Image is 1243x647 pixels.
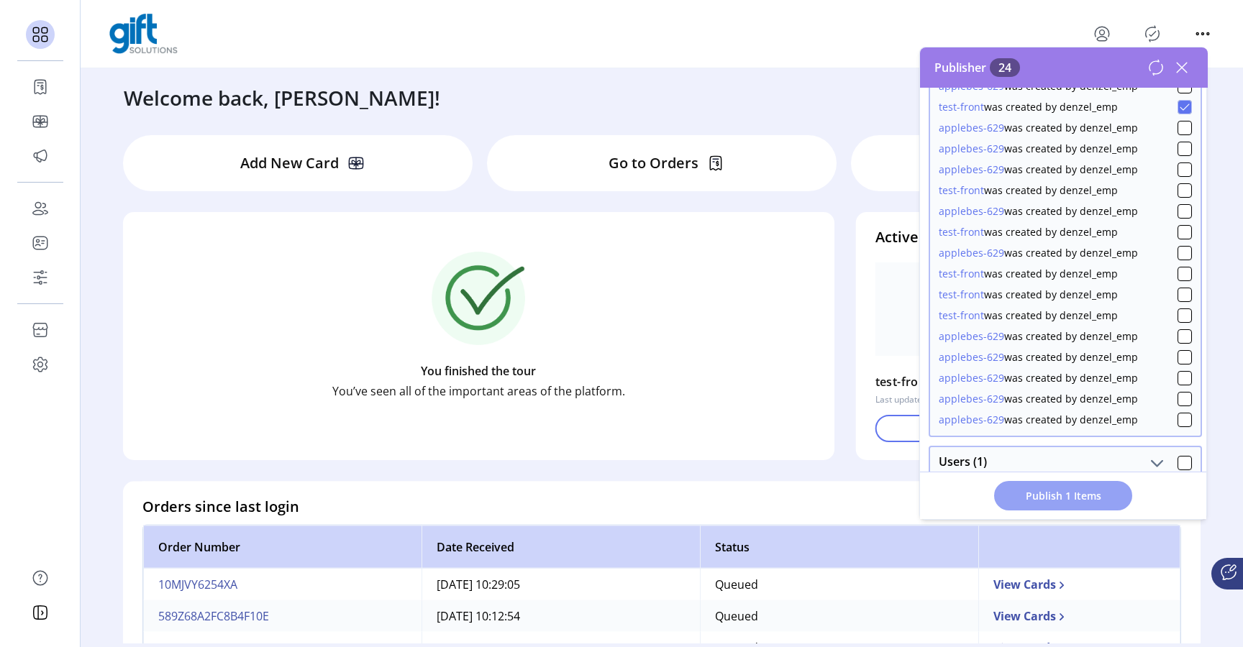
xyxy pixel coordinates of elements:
[939,266,984,281] button: test-front
[142,496,299,518] h4: Orders since last login
[1141,22,1164,45] button: Publisher Panel
[994,481,1132,510] button: Publish 1 Items
[1191,22,1214,45] button: menu
[939,456,987,467] span: Users (1)
[332,382,625,400] p: You’ve seen all of the important areas of the platform.
[939,141,1004,156] button: applebes-629
[978,600,1180,632] td: View Cards
[939,183,984,198] button: test-front
[422,569,700,600] td: [DATE] 10:29:05
[939,224,984,239] button: test-front
[124,83,440,113] h3: Welcome back, [PERSON_NAME]!
[939,99,984,114] button: test-front
[939,162,1138,177] div: was created by denzel_emp
[978,569,1180,600] td: View Cards
[143,569,422,600] td: 10MJVY6254XA
[939,287,984,302] button: test-front
[939,141,1138,156] div: was created by denzel_emp
[875,393,1011,406] p: Last updated: [DATE] 03:18:09 PM
[939,203,1138,219] div: was created by denzel_emp
[240,152,339,174] p: Add New Card
[939,287,1118,302] div: was created by denzel_emp
[700,600,978,632] td: Queued
[422,600,700,632] td: [DATE] 10:12:54
[939,349,1138,364] div: was created by denzel_emp
[421,362,536,380] p: You finished the tour
[939,245,1004,260] button: applebes-629
[939,391,1004,406] button: applebes-629
[939,329,1138,344] div: was created by denzel_emp
[143,526,422,569] th: Order Number
[109,14,178,54] img: logo
[939,329,1004,344] button: applebes-629
[939,412,1004,427] button: applebes-629
[609,152,698,174] p: Go to Orders
[939,162,1004,177] button: applebes-629
[939,120,1004,135] button: applebes-629
[875,226,1181,248] h4: Active Storefront
[939,99,1118,114] div: was created by denzel_emp
[143,600,422,632] td: 589Z68A2FC8B4F10E
[939,391,1138,406] div: was created by denzel_emp
[700,526,978,569] th: Status
[939,245,1138,260] div: was created by denzel_emp
[939,412,1138,427] div: was created by denzel_emp
[939,183,1118,198] div: was created by denzel_emp
[700,569,978,600] td: Queued
[1147,453,1167,473] button: Users (1)
[990,58,1020,77] span: 24
[939,349,1004,364] button: applebes-629
[875,415,1181,442] button: Go to Test
[1013,488,1114,503] span: Publish 1 Items
[939,266,1118,281] div: was created by denzel_emp
[939,370,1138,385] div: was created by denzel_emp
[939,203,1004,219] button: applebes-629
[875,370,931,393] p: test-front
[939,308,1118,323] div: was created by denzel_emp
[939,120,1138,135] div: was created by denzel_emp
[934,59,1020,76] span: Publisher
[939,224,1118,239] div: was created by denzel_emp
[939,370,1004,385] button: applebes-629
[1091,22,1114,45] button: menu
[939,308,984,323] button: test-front
[422,526,700,569] th: Date Received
